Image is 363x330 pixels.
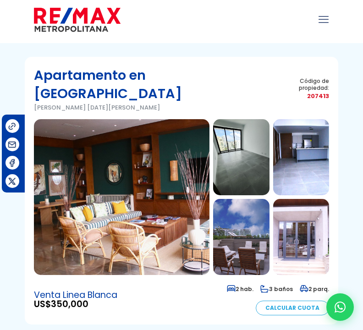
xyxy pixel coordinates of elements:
[34,300,117,309] span: US$
[51,298,88,310] span: 350,000
[273,199,329,275] img: Apartamento en Piantini
[7,176,17,186] img: Compartir
[34,119,209,275] img: Apartamento en Piantini
[300,285,329,293] span: 2 parq.
[34,103,274,112] p: [PERSON_NAME] [DATE][PERSON_NAME]
[34,66,274,103] h1: Apartamento en [GEOGRAPHIC_DATA]
[213,119,269,195] img: Apartamento en Piantini
[227,285,253,293] span: 2 hab.
[7,158,17,168] img: Compartir
[274,77,329,91] span: Código de propiedad:
[7,121,17,131] img: Compartir
[260,285,293,293] span: 3 baños
[7,140,17,149] img: Compartir
[316,12,331,27] a: mobile menu
[34,291,117,300] span: Venta Linea Blanca
[274,91,329,101] span: 207413
[256,301,329,315] a: Calcular Cuota
[34,6,121,33] img: remax-metropolitana-logo
[273,119,329,195] img: Apartamento en Piantini
[213,199,269,275] img: Apartamento en Piantini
